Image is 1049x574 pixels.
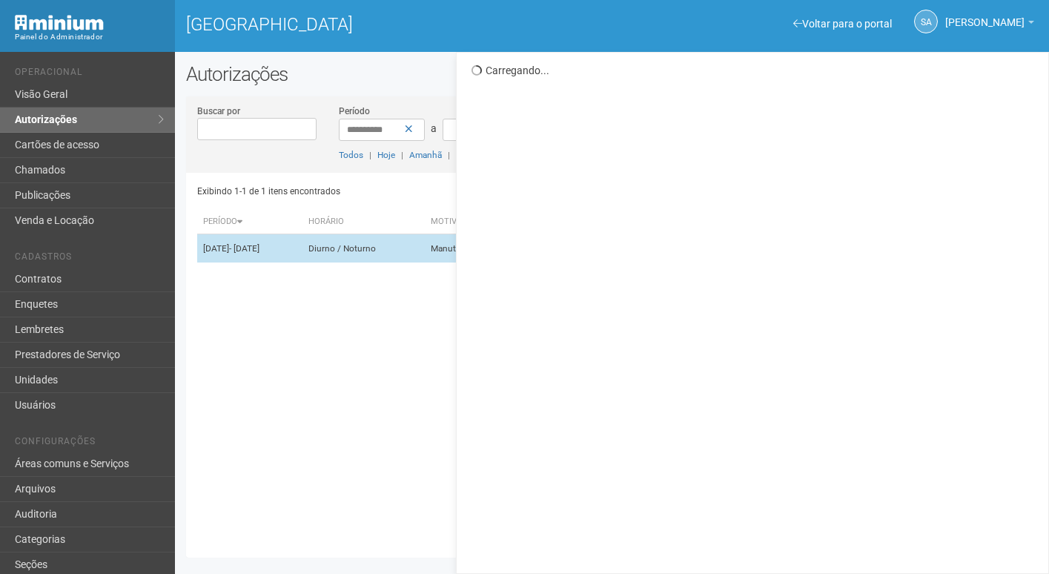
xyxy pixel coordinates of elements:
[197,210,302,234] th: Período
[15,15,104,30] img: Minium
[197,180,609,202] div: Exibindo 1-1 de 1 itens encontrados
[401,150,403,160] span: |
[229,243,259,254] span: - [DATE]
[431,122,437,134] span: a
[793,18,892,30] a: Voltar para o portal
[197,234,302,263] td: [DATE]
[15,251,164,267] li: Cadastros
[302,210,425,234] th: Horário
[369,150,371,160] span: |
[197,105,240,118] label: Buscar por
[15,67,164,82] li: Operacional
[425,234,519,263] td: Manutenção
[15,436,164,452] li: Configurações
[914,10,938,33] a: SA
[945,2,1025,28] span: Silvio Anjos
[339,150,363,160] a: Todos
[409,150,442,160] a: Amanhã
[945,19,1034,30] a: [PERSON_NAME]
[302,234,425,263] td: Diurno / Noturno
[186,63,1038,85] h2: Autorizações
[448,150,450,160] span: |
[15,30,164,44] div: Painel do Administrador
[339,105,370,118] label: Período
[425,210,519,234] th: Motivo
[186,15,601,34] h1: [GEOGRAPHIC_DATA]
[471,64,1037,77] div: Carregando...
[377,150,395,160] a: Hoje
